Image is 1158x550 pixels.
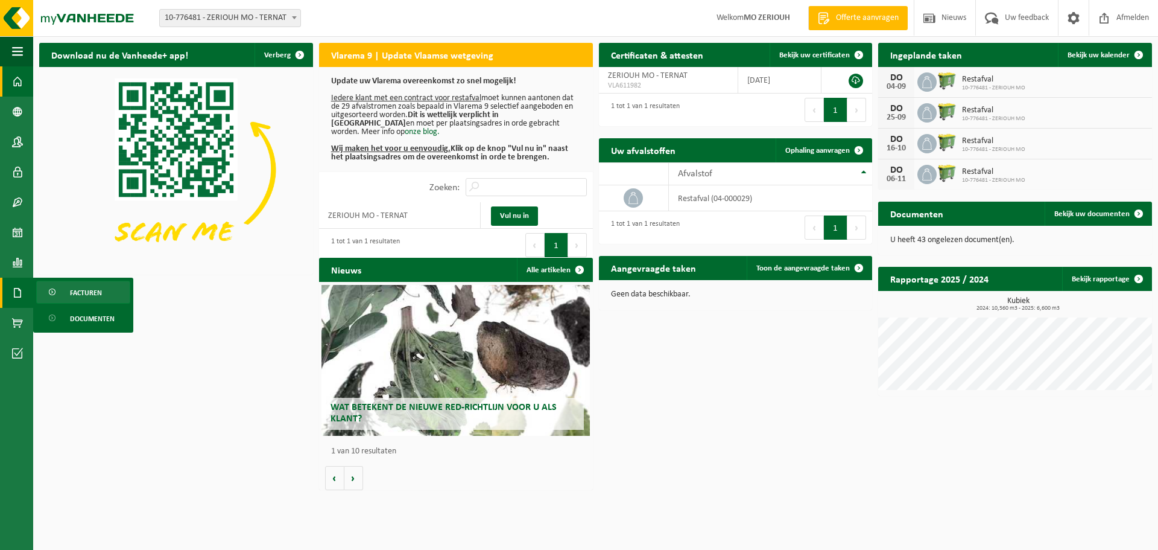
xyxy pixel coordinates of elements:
div: 06-11 [884,175,908,184]
h2: Certificaten & attesten [599,43,715,66]
h2: Uw afvalstoffen [599,138,688,162]
span: 10-776481 - ZERIOUH MO [962,146,1025,153]
strong: MO ZERIOUH [744,13,790,22]
div: DO [884,73,908,83]
span: Offerte aanvragen [833,12,902,24]
h2: Ingeplande taken [878,43,974,66]
span: Afvalstof [678,169,712,179]
h2: Documenten [878,202,955,225]
span: Restafval [962,75,1025,85]
div: DO [884,135,908,144]
span: Restafval [962,136,1025,146]
button: Next [568,233,587,257]
button: Next [847,216,866,240]
img: WB-0660-HPE-GN-50 [937,163,957,184]
span: 10-776481 - ZERIOUH MO [962,85,1025,92]
button: 1 [824,216,847,240]
h2: Nieuws [319,258,373,281]
img: Download de VHEPlus App [39,67,313,272]
span: Ophaling aanvragen [785,147,850,155]
img: WB-0660-HPE-GN-50 [937,71,957,91]
a: Vul nu in [491,206,538,226]
span: VLA611982 [608,81,729,91]
span: Verberg [264,51,291,59]
button: Previous [805,98,824,122]
a: Bekijk uw certificaten [770,43,871,67]
h2: Aangevraagde taken [599,256,708,280]
h2: Download nu de Vanheede+ app! [39,43,200,66]
div: 04-09 [884,83,908,91]
a: Wat betekent de nieuwe RED-richtlijn voor u als klant? [321,285,590,436]
span: Wat betekent de nieuwe RED-richtlijn voor u als klant? [331,403,557,424]
span: 10-776481 - ZERIOUH MO - TERNAT [160,10,300,27]
span: 10-776481 - ZERIOUH MO - TERNAT [159,9,301,27]
h2: Rapportage 2025 / 2024 [878,267,1001,290]
button: Vorige [325,466,344,490]
span: Bekijk uw certificaten [779,51,850,59]
span: ZERIOUH MO - TERNAT [608,71,688,80]
span: Documenten [70,307,115,330]
span: 10-776481 - ZERIOUH MO [962,115,1025,123]
p: 1 van 10 resultaten [331,447,587,456]
a: onze blog. [405,127,440,136]
img: WB-0660-HPE-GN-50 [937,132,957,153]
a: Alle artikelen [517,258,592,282]
p: Geen data beschikbaar. [611,290,861,299]
button: Next [847,98,866,122]
h3: Kubiek [884,297,1152,312]
div: 1 tot 1 van 1 resultaten [605,97,680,123]
span: 2024: 10,560 m3 - 2025: 6,600 m3 [884,305,1152,312]
span: Restafval [962,167,1025,177]
a: Ophaling aanvragen [776,138,871,162]
u: Wij maken het voor u eenvoudig. [331,144,451,153]
button: Verberg [255,43,312,67]
td: restafval (04-000029) [669,185,873,211]
h2: Vlarema 9 | Update Vlaamse wetgeving [319,43,505,66]
a: Bekijk uw kalender [1058,43,1151,67]
button: 1 [545,233,568,257]
div: DO [884,104,908,114]
span: Bekijk uw kalender [1068,51,1130,59]
button: Previous [525,233,545,257]
td: [DATE] [738,67,821,94]
div: 16-10 [884,144,908,153]
b: Update uw Vlarema overeenkomst zo snel mogelijk! [331,77,516,86]
span: 10-776481 - ZERIOUH MO [962,177,1025,184]
p: moet kunnen aantonen dat de 29 afvalstromen zoals bepaald in Vlarema 9 selectief aangeboden en ui... [331,77,581,162]
button: Previous [805,216,824,240]
div: 25-09 [884,114,908,122]
a: Documenten [36,307,130,330]
button: Volgende [344,466,363,490]
a: Facturen [36,281,130,304]
span: Toon de aangevraagde taken [756,264,850,272]
b: Dit is wettelijk verplicht in [GEOGRAPHIC_DATA] [331,110,499,128]
td: ZERIOUH MO - TERNAT [319,202,481,229]
u: Iedere klant met een contract voor restafval [331,94,481,103]
a: Toon de aangevraagde taken [747,256,871,280]
span: Bekijk uw documenten [1054,210,1130,218]
p: U heeft 43 ongelezen document(en). [890,236,1140,245]
label: Zoeken: [429,183,460,193]
button: 1 [824,98,847,122]
span: Facturen [70,281,102,304]
div: 1 tot 1 van 1 resultaten [325,232,400,258]
b: Klik op de knop "Vul nu in" naast het plaatsingsadres om de overeenkomst in orde te brengen. [331,144,568,162]
a: Offerte aanvragen [808,6,908,30]
a: Bekijk rapportage [1062,267,1151,291]
img: WB-0660-HPE-GN-50 [937,101,957,122]
div: DO [884,165,908,175]
a: Bekijk uw documenten [1045,202,1151,226]
div: 1 tot 1 van 1 resultaten [605,214,680,241]
span: Restafval [962,106,1025,115]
